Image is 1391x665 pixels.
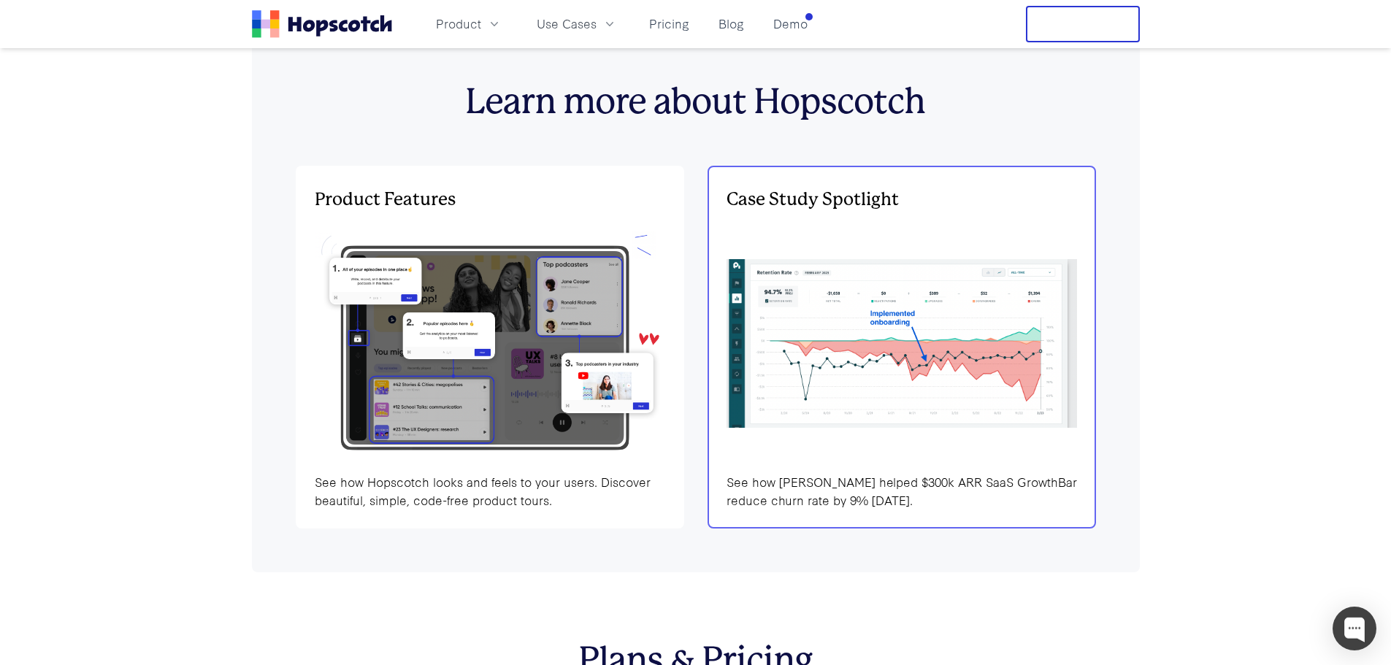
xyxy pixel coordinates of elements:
[315,473,665,510] p: See how Hopscotch looks and feels to your users. Discover beautiful, simple, code-free product to...
[713,12,750,36] a: Blog
[427,12,510,36] button: Product
[315,185,665,214] h3: Product Features
[727,473,1077,510] p: See how [PERSON_NAME] helped $300k ARR SaaS GrowthBar reduce churn rate by 9% [DATE].
[296,166,684,528] a: Product FeaturesSee how Hopscotch looks and feels to your users. Discover beautiful, simple, code...
[727,259,1077,427] img: Product Features
[296,81,1096,123] h2: Learn more about Hopscotch
[1026,6,1140,42] button: Free Trial
[436,15,481,33] span: Product
[528,12,626,36] button: Use Cases
[537,15,597,33] span: Use Cases
[252,10,392,38] a: Home
[708,166,1096,528] a: Case Study SpotlightSee how [PERSON_NAME] helped $300k ARR SaaS GrowthBar reduce churn rate by 9%...
[315,226,665,461] img: Product Features
[727,185,1077,214] h3: Case Study Spotlight
[643,12,695,36] a: Pricing
[767,12,813,36] a: Demo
